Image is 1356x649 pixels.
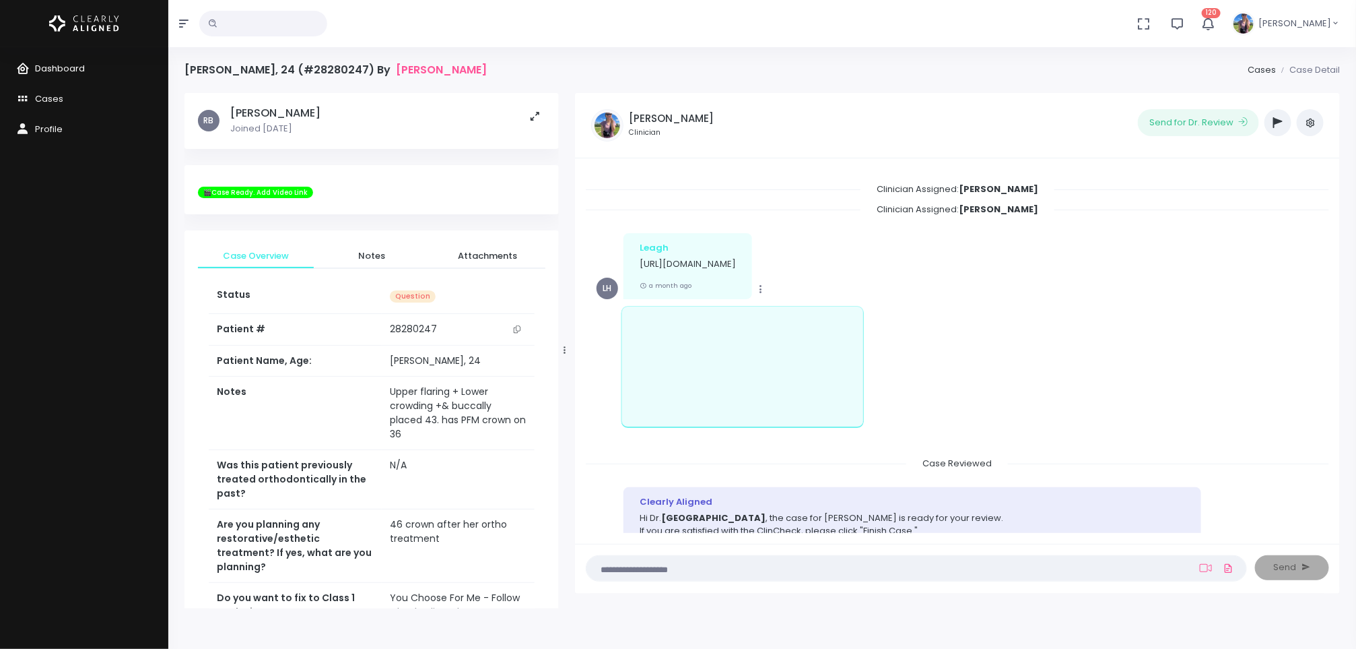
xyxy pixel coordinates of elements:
[209,509,382,583] th: Are you planning any restorative/esthetic treatment? If yes, what are you planning?
[382,450,535,509] td: N/A
[1248,63,1276,76] a: Cases
[230,122,320,135] p: Joined [DATE]
[209,377,382,450] th: Notes
[597,278,618,299] span: LH
[198,187,313,199] span: 🎬Case Ready. Add Video Link
[390,290,436,303] span: Question
[382,314,535,345] td: 28280247
[382,377,535,450] td: Upper flaring + Lower crowding +& buccally placed 43. has PFM crown on 36
[1258,17,1331,30] span: [PERSON_NAME]
[325,249,419,263] span: Notes
[209,450,382,509] th: Was this patient previously treated orthodontically in the past?
[209,346,382,377] th: Patient Name, Age:
[1276,63,1340,77] li: Case Detail
[959,203,1038,216] b: [PERSON_NAME]
[440,249,535,263] span: Attachments
[1220,556,1236,580] a: Add Files
[1138,109,1259,136] button: Send for Dr. Review
[209,249,303,263] span: Case Overview
[209,583,382,642] th: Do you want to fix to Class 1 occlusion?
[640,281,691,290] small: a month ago
[382,509,535,583] td: 46 crown after her ortho treatment
[959,183,1038,195] b: [PERSON_NAME]
[230,106,320,120] h5: [PERSON_NAME]
[49,9,119,38] img: Logo Horizontal
[35,62,85,75] span: Dashboard
[382,583,535,642] td: You Choose For Me - Follow Clearly Aligned Recommendations
[860,179,1054,199] span: Clinician Assigned:
[198,110,219,131] span: RB
[184,63,487,76] h4: [PERSON_NAME], 24 (#28280247) By
[209,314,382,346] th: Patient #
[629,113,714,125] h5: [PERSON_NAME]
[1231,11,1256,36] img: Header Avatar
[382,346,535,377] td: [PERSON_NAME], 24
[1202,8,1221,18] span: 120
[661,512,766,524] b: [GEOGRAPHIC_DATA]
[629,127,714,138] small: Clinician
[209,280,382,314] th: Status
[396,63,487,76] a: [PERSON_NAME]
[640,257,736,271] p: [URL][DOMAIN_NAME]
[640,241,736,255] div: Leagh
[35,92,63,105] span: Cases
[184,93,559,609] div: scrollable content
[906,453,1008,474] span: Case Reviewed
[35,123,63,135] span: Profile
[640,495,1185,509] div: Clearly Aligned
[640,512,1185,604] p: Hi Dr. , the case for [PERSON_NAME] is ready for your review. If you are satisfied with the ClinC...
[860,199,1054,220] span: Clinician Assigned:
[1197,563,1215,574] a: Add Loom Video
